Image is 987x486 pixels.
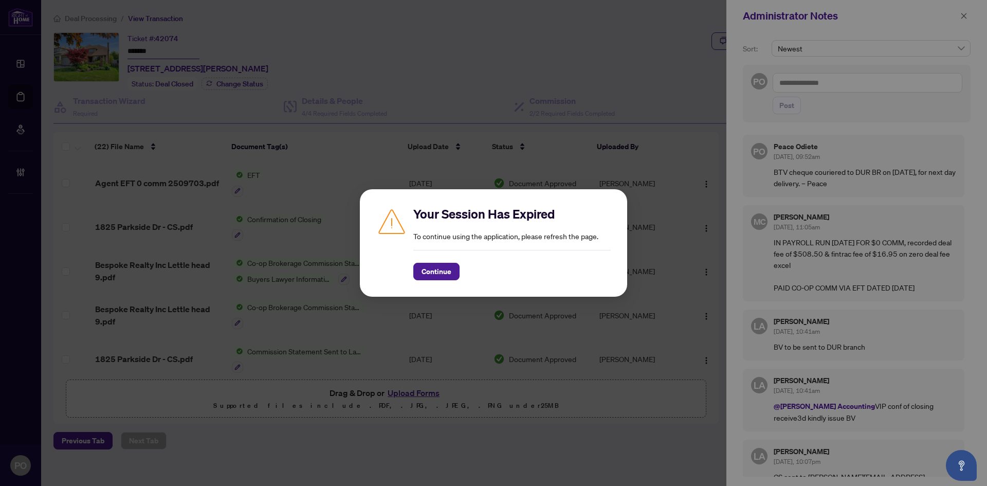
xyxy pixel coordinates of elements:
[422,263,451,280] span: Continue
[413,206,611,222] h2: Your Session Has Expired
[376,206,407,237] img: Caution icon
[413,263,460,280] button: Continue
[946,450,977,481] button: Open asap
[413,206,611,280] div: To continue using the application, please refresh the page.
